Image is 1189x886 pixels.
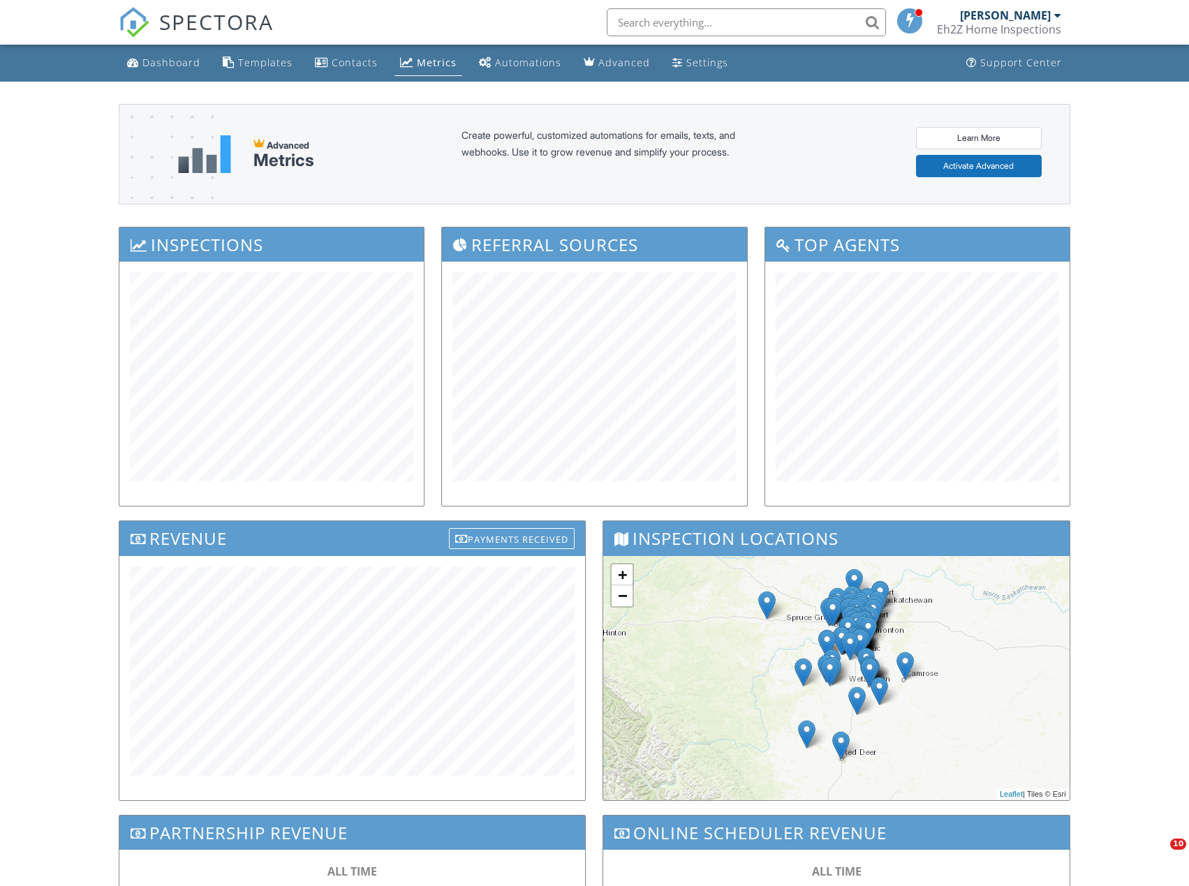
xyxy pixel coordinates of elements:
img: The Best Home Inspection Software - Spectora [119,7,149,38]
span: SPECTORA [159,7,274,36]
div: Contacts [332,56,378,69]
a: Learn More [916,127,1042,149]
div: ALL TIME [631,864,1041,879]
div: Metrics [253,151,314,170]
a: Contacts [309,50,383,76]
h3: Partnership Revenue [119,816,585,850]
div: Eh2Z Home Inspections [937,22,1061,36]
span: Advanced [267,140,309,151]
a: Templates [217,50,298,76]
a: Advanced [578,50,656,76]
div: Automations [495,56,561,69]
a: Activate Advanced [916,155,1042,177]
a: Payments Received [449,525,575,548]
h3: Revenue [119,521,585,555]
img: metrics-aadfce2e17a16c02574e7fc40e4d6b8174baaf19895a402c862ea781aae8ef5b.svg [178,135,231,173]
img: advanced-banner-bg-f6ff0eecfa0ee76150a1dea9fec4b49f333892f74bc19f1b897a312d7a1b2ff3.png [119,105,214,259]
a: Dashboard [121,50,206,76]
a: Support Center [961,50,1068,76]
div: Support Center [980,56,1062,69]
a: Metrics [394,50,462,76]
div: Dashboard [142,56,200,69]
h3: Referral Sources [442,227,746,262]
div: Metrics [417,56,457,69]
a: Leaflet [1000,790,1023,798]
h3: Inspections [119,227,424,262]
div: Advanced [598,56,650,69]
iframe: Intercom live chat [1142,839,1175,872]
div: Payments Received [449,528,575,549]
div: Templates [238,56,293,69]
div: ALL TIME [147,864,557,879]
a: Zoom in [612,564,633,585]
div: [PERSON_NAME] [960,8,1051,22]
div: | Tiles © Esri [996,788,1070,800]
h3: Top Agents [765,227,1070,262]
input: Search everything... [607,8,886,36]
a: Zoom out [612,585,633,606]
a: Settings [667,50,734,76]
div: Create powerful, customized automations for emails, texts, and webhooks. Use it to grow revenue a... [461,127,769,181]
a: Automations (Basic) [473,50,567,76]
h3: Inspection Locations [603,521,1069,555]
div: Settings [686,56,728,69]
h3: Online Scheduler Revenue [603,816,1069,850]
a: SPECTORA [119,19,274,48]
span: 10 [1170,839,1186,850]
